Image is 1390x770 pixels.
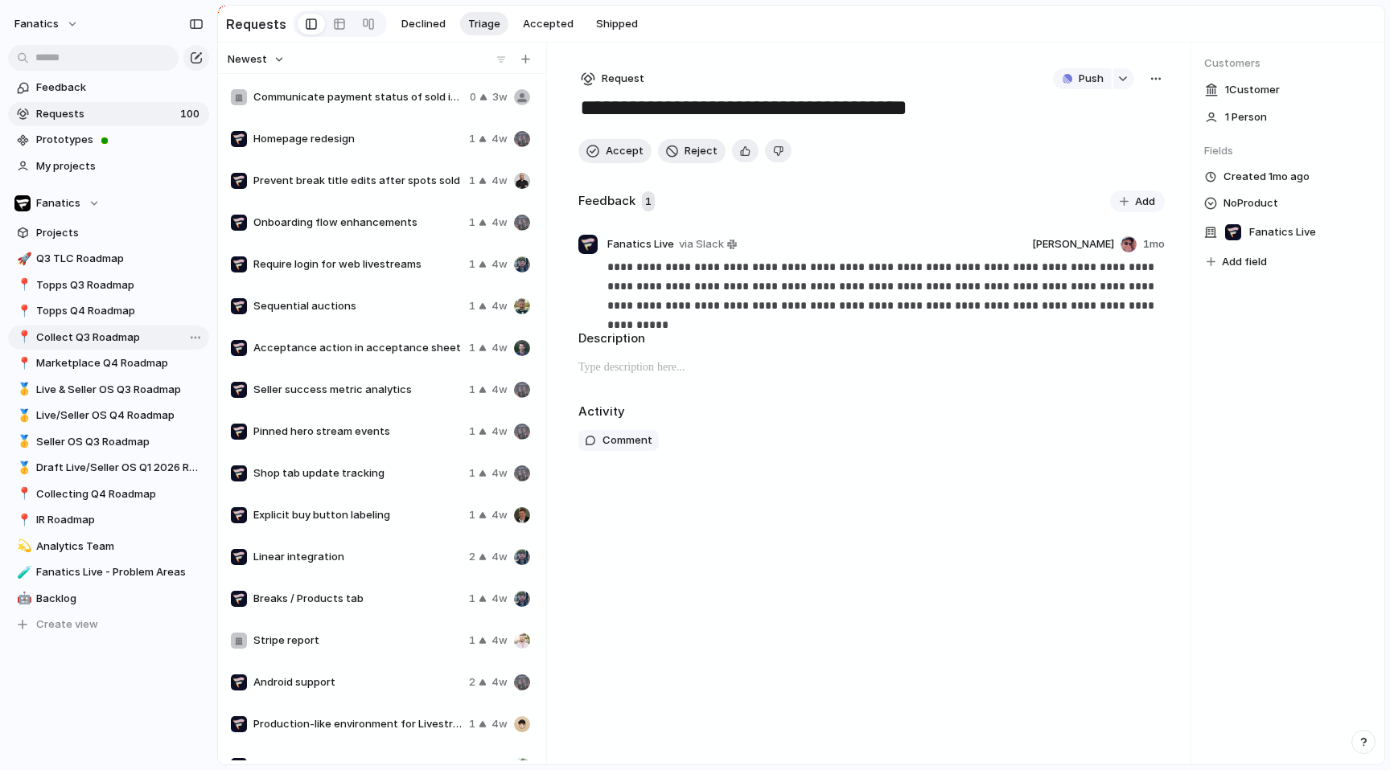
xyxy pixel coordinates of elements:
[8,587,209,611] a: 🤖Backlog
[491,716,508,732] span: 4w
[17,250,28,268] div: 🚀
[491,465,508,481] span: 4w
[469,382,475,398] span: 1
[8,482,209,506] a: 📍Collecting Q4 Roadmap
[36,591,204,607] span: Backlog
[1204,252,1269,272] button: Add field
[8,560,209,584] div: 🧪Fanatics Live - Problem Areas
[491,131,508,147] span: 4w
[36,616,98,633] span: Create view
[14,330,31,346] button: 📍
[17,537,28,555] div: 💫
[253,549,463,565] span: Linear integration
[253,173,463,189] span: Prevent break title edits after spots sold
[491,215,508,231] span: 4w
[14,277,31,293] button: 📍
[253,507,463,523] span: Explicit buy button labeling
[588,12,646,36] button: Shipped
[578,68,647,89] button: Request
[180,106,203,122] span: 100
[491,674,508,690] span: 4w
[36,355,204,371] span: Marketplace Q4 Roadmap
[36,330,204,346] span: Collect Q3 Roadmap
[36,539,204,555] span: Analytics Team
[1135,194,1155,210] span: Add
[17,380,28,399] div: 🥇
[8,273,209,297] a: 📍Topps Q3 Roadmap
[17,328,28,346] div: 📍
[8,403,209,428] a: 🥇Live/Seller OS Q4 Roadmap
[1225,109,1267,125] span: 1 Person
[1079,71,1104,87] span: Push
[17,589,28,608] div: 🤖
[253,716,463,732] span: Production-like environment for Livestream QA
[8,299,209,323] a: 📍Topps Q4 Roadmap
[36,408,204,424] span: Live/Seller OS Q4 Roadmap
[8,128,209,152] a: Prototypes
[1053,68,1112,89] button: Push
[17,276,28,294] div: 📍
[226,14,286,34] h2: Requests
[8,326,209,350] a: 📍Collect Q3 Roadmap
[8,612,209,637] button: Create view
[14,382,31,398] button: 🥇
[469,340,475,356] span: 1
[515,12,582,36] button: Accepted
[679,236,724,252] span: via Slack
[36,277,204,293] span: Topps Q3 Roadmap
[36,512,204,528] span: IR Roadmap
[1222,254,1267,270] span: Add field
[393,12,454,36] button: Declined
[470,89,476,105] span: 0
[8,508,209,532] a: 📍IR Roadmap
[14,512,31,528] button: 📍
[607,236,674,252] span: Fanatics Live
[17,354,28,373] div: 📍
[491,507,508,523] span: 4w
[491,424,508,440] span: 4w
[1204,55,1371,72] span: Customers
[658,139,726,163] button: Reject
[1110,190,1165,213] button: Add
[491,173,508,189] span: 4w
[14,408,31,424] button: 🥇
[36,158,204,174] span: My projects
[36,225,204,241] span: Projects
[1225,82,1280,98] span: 1 Customer
[578,192,635,211] h2: Feedback
[1032,236,1114,252] span: [PERSON_NAME]
[8,191,209,215] button: Fanatics
[36,434,204,450] span: Seller OS Q3 Roadmap
[578,430,659,451] button: Comment
[17,563,28,582] div: 🧪
[36,80,204,96] span: Feedback
[14,303,31,319] button: 📍
[492,89,508,105] span: 3w
[469,215,475,231] span: 1
[606,143,644,159] span: Accept
[14,539,31,555] button: 💫
[8,76,209,100] a: Feedback
[491,256,508,272] span: 4w
[253,465,463,481] span: Shop tab update tracking
[523,16,574,32] span: Accepted
[8,102,209,126] a: Requests100
[469,633,475,649] span: 1
[469,256,475,272] span: 1
[253,591,463,607] span: Breaks / Products tab
[578,139,652,163] button: Accept
[36,564,204,580] span: Fanatics Live - Problem Areas
[253,382,463,398] span: Seller success metric analytics
[491,382,508,398] span: 4w
[14,434,31,450] button: 🥇
[8,456,209,480] a: 🥇Draft Live/Seller OS Q1 2026 Roadmap
[253,340,463,356] span: Acceptance action in acceptance sheet
[8,247,209,271] a: 🚀Q3 TLC Roadmap
[14,355,31,371] button: 📍
[469,465,475,481] span: 1
[469,173,475,189] span: 1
